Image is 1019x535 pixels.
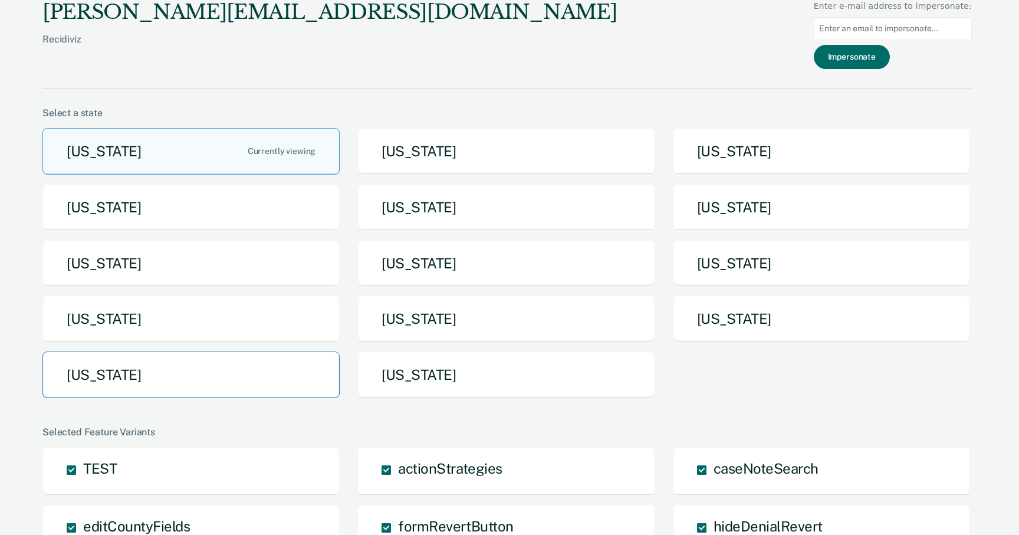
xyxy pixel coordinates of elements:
[42,184,340,231] button: [US_STATE]
[814,45,890,69] button: Impersonate
[42,240,340,287] button: [US_STATE]
[357,240,655,287] button: [US_STATE]
[357,184,655,231] button: [US_STATE]
[398,460,502,477] span: actionStrategies
[42,107,972,119] div: Select a state
[714,460,819,477] span: caseNoteSearch
[83,460,117,477] span: TEST
[42,296,340,342] button: [US_STATE]
[357,352,655,398] button: [US_STATE]
[398,518,513,534] span: formRevertButton
[83,518,190,534] span: editCountyFields
[673,184,970,231] button: [US_STATE]
[673,128,970,175] button: [US_STATE]
[42,128,340,175] button: [US_STATE]
[714,518,823,534] span: hideDenialRevert
[42,426,972,438] div: Selected Feature Variants
[42,34,617,64] div: Recidiviz
[673,296,970,342] button: [US_STATE]
[357,296,655,342] button: [US_STATE]
[357,128,655,175] button: [US_STATE]
[814,17,972,40] input: Enter an email to impersonate...
[42,352,340,398] button: [US_STATE]
[673,240,970,287] button: [US_STATE]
